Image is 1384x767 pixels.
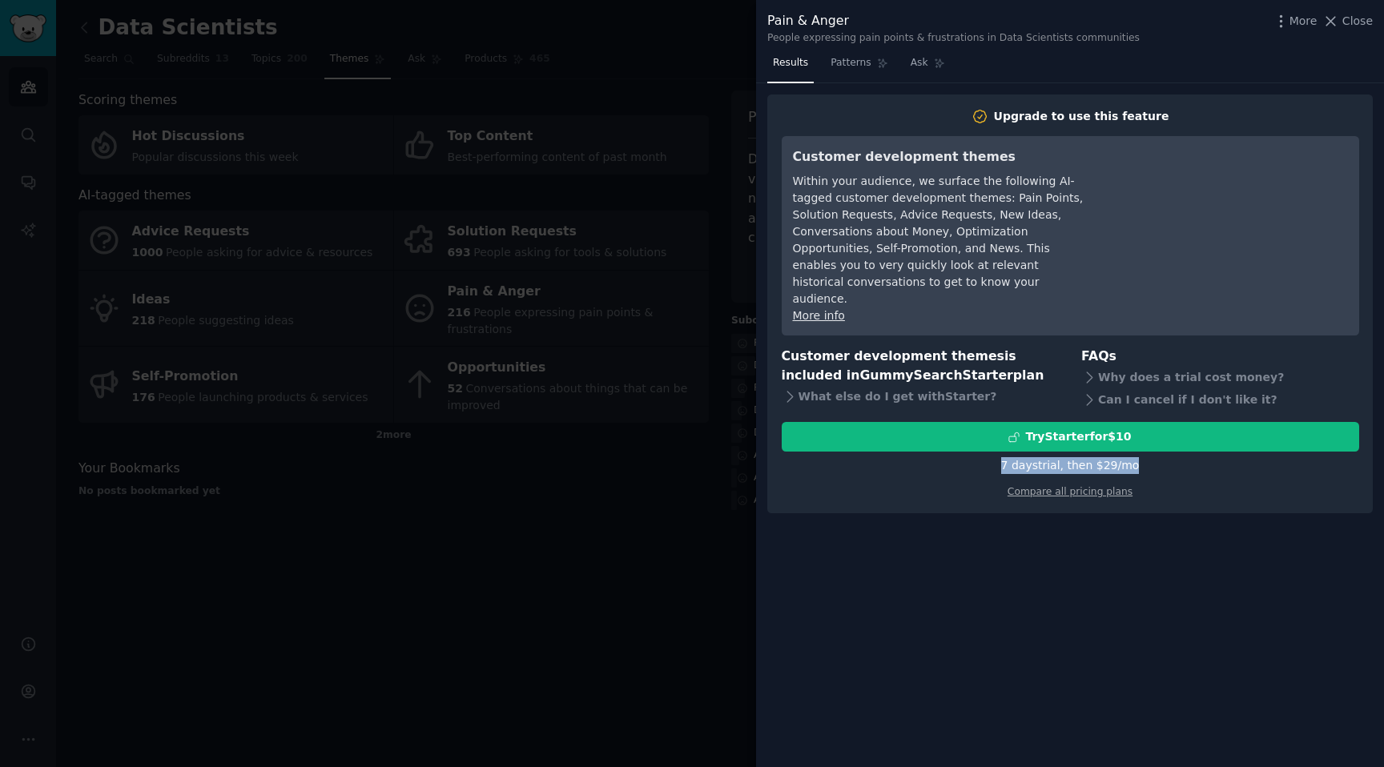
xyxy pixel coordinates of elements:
span: Close [1342,13,1373,30]
button: More [1273,13,1318,30]
a: More info [793,309,845,322]
span: Results [773,56,808,70]
a: Compare all pricing plans [1008,486,1133,497]
a: Patterns [825,50,893,83]
iframe: YouTube video player [1108,147,1348,267]
div: Pain & Anger [767,11,1140,31]
div: Try Starter for $10 [1025,428,1131,445]
span: GummySearch Starter [859,367,1012,383]
div: People expressing pain points & frustrations in Data Scientists communities [767,31,1140,46]
h3: Customer development themes is included in plan [782,347,1060,386]
div: Why does a trial cost money? [1081,366,1359,388]
div: What else do I get with Starter ? [782,386,1060,408]
a: Results [767,50,814,83]
h3: FAQs [1081,347,1359,367]
h3: Customer development themes [793,147,1085,167]
button: TryStarterfor$10 [782,422,1359,452]
div: Within your audience, we surface the following AI-tagged customer development themes: Pain Points... [793,173,1085,307]
span: Patterns [831,56,871,70]
div: Upgrade to use this feature [994,108,1169,125]
div: 7 days trial, then $ 29 /mo [1001,457,1140,474]
a: Ask [905,50,951,83]
span: More [1289,13,1318,30]
button: Close [1322,13,1373,30]
span: Ask [911,56,928,70]
div: Can I cancel if I don't like it? [1081,388,1359,411]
